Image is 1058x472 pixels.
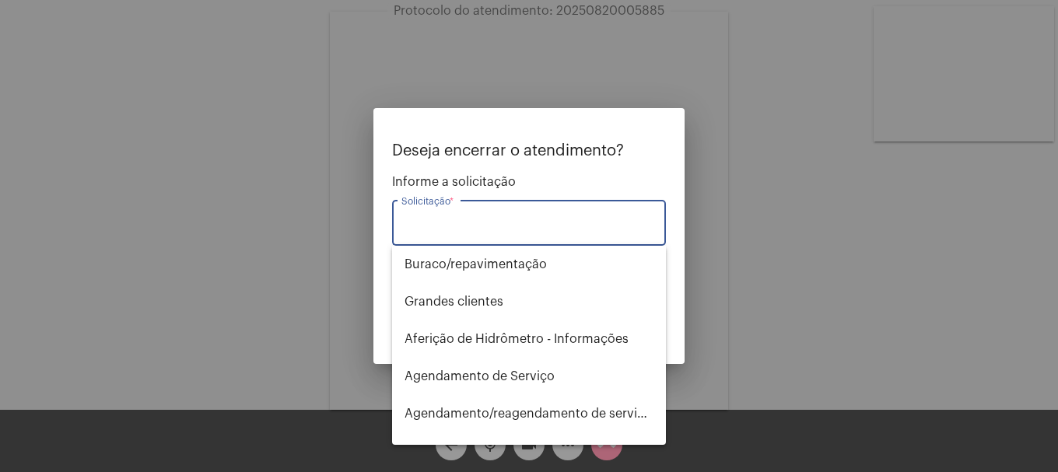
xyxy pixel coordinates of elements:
[405,432,653,470] span: Alterar nome do usuário na fatura
[405,395,653,432] span: Agendamento/reagendamento de serviços - informações
[401,219,657,233] input: Buscar solicitação
[405,283,653,320] span: ⁠Grandes clientes
[405,320,653,358] span: Aferição de Hidrômetro - Informações
[392,175,666,189] span: Informe a solicitação
[392,142,666,159] p: Deseja encerrar o atendimento?
[405,358,653,395] span: Agendamento de Serviço
[405,246,653,283] span: ⁠Buraco/repavimentação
